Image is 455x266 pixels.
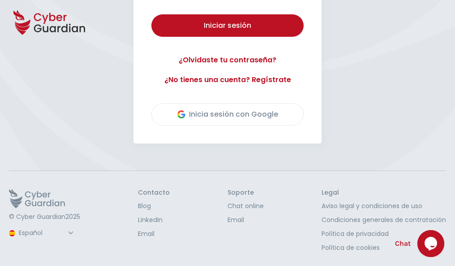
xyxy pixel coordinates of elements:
h3: Contacto [138,189,170,197]
a: ¿No tienes una cuenta? Regístrate [151,74,304,85]
h3: Legal [322,189,446,197]
button: Inicia sesión con Google [151,103,304,126]
a: Aviso legal y condiciones de uso [322,201,446,211]
a: Política de cookies [322,243,446,253]
a: Condiciones generales de contratación [322,215,446,225]
p: © Cyber Guardian 2025 [9,213,80,221]
img: region-logo [9,230,15,236]
a: Política de privacidad [322,229,446,239]
a: Chat online [227,201,264,211]
iframe: chat widget [417,230,446,257]
div: Inicia sesión con Google [177,109,278,120]
span: Chat [395,238,411,249]
a: LinkedIn [138,215,170,225]
h3: Soporte [227,189,264,197]
a: Email [138,229,170,239]
a: ¿Olvidaste tu contraseña? [151,55,304,65]
a: Email [227,215,264,225]
a: Blog [138,201,170,211]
